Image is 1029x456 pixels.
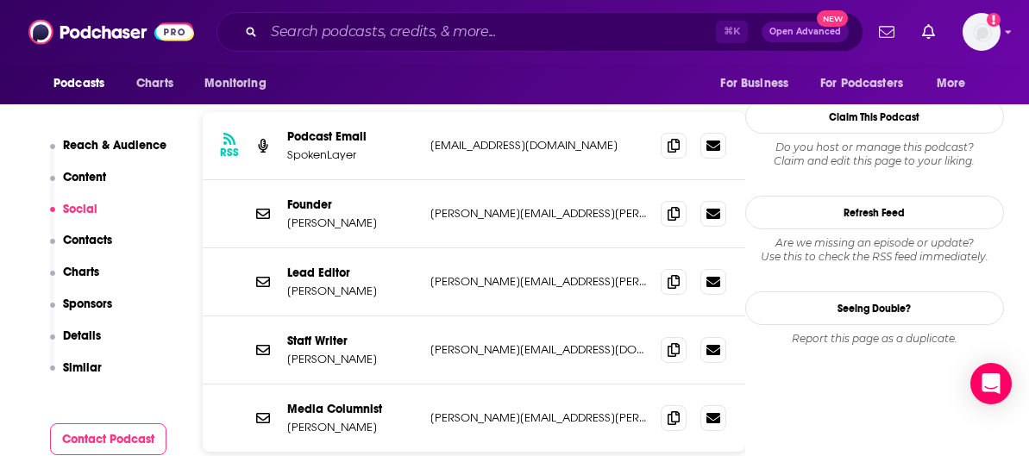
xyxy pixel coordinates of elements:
[745,291,1004,325] a: Seeing Double?
[287,197,417,212] p: Founder
[220,146,239,159] h3: RSS
[963,13,1001,51] span: Logged in as KTMSseat4
[50,423,167,455] button: Contact Podcast
[430,410,647,425] p: [PERSON_NAME][EMAIL_ADDRESS][PERSON_NAME][DOMAIN_NAME]
[708,67,810,100] button: open menu
[769,28,841,36] span: Open Advanced
[720,72,788,96] span: For Business
[430,138,647,153] p: [EMAIL_ADDRESS][DOMAIN_NAME]
[287,129,417,144] p: Podcast Email
[53,72,104,96] span: Podcasts
[287,216,417,230] p: [PERSON_NAME]
[63,328,101,343] p: Details
[50,138,167,170] button: Reach & Audience
[216,12,863,52] div: Search podcasts, credits, & more...
[204,72,266,96] span: Monitoring
[63,170,106,184] p: Content
[63,233,112,247] p: Contacts
[287,284,417,298] p: [PERSON_NAME]
[809,67,928,100] button: open menu
[745,141,1004,168] div: Claim and edit this page to your liking.
[264,18,716,46] input: Search podcasts, credits, & more...
[817,10,848,27] span: New
[872,17,901,47] a: Show notifications dropdown
[745,100,1004,134] button: Claim This Podcast
[63,360,102,375] p: Similar
[762,22,849,42] button: Open AdvancedNew
[820,72,903,96] span: For Podcasters
[937,72,966,96] span: More
[192,67,288,100] button: open menu
[50,360,103,392] button: Similar
[430,206,647,221] p: [PERSON_NAME][EMAIL_ADDRESS][PERSON_NAME][DOMAIN_NAME]
[50,297,113,328] button: Sponsors
[50,233,113,265] button: Contacts
[716,21,748,43] span: ⌘ K
[745,196,1004,229] button: Refresh Feed
[63,202,97,216] p: Social
[963,13,1001,51] button: Show profile menu
[287,420,417,434] p: [PERSON_NAME]
[925,67,988,100] button: open menu
[41,67,127,100] button: open menu
[63,138,166,153] p: Reach & Audience
[50,170,107,202] button: Content
[430,342,647,357] p: [PERSON_NAME][EMAIL_ADDRESS][DOMAIN_NAME]
[430,274,647,289] p: [PERSON_NAME][EMAIL_ADDRESS][PERSON_NAME][DOMAIN_NAME]
[50,265,100,297] button: Charts
[28,16,194,48] img: Podchaser - Follow, Share and Rate Podcasts
[745,141,1004,154] span: Do you host or manage this podcast?
[125,67,184,100] a: Charts
[915,17,942,47] a: Show notifications dropdown
[287,147,417,162] p: SpokenLayer
[136,72,173,96] span: Charts
[987,13,1001,27] svg: Add a profile image
[50,328,102,360] button: Details
[287,265,417,280] p: Lead Editor
[745,236,1004,264] div: Are we missing an episode or update? Use this to check the RSS feed immediately.
[50,202,98,234] button: Social
[970,363,1012,404] div: Open Intercom Messenger
[63,265,99,279] p: Charts
[287,352,417,366] p: [PERSON_NAME]
[63,297,112,311] p: Sponsors
[287,402,417,416] p: Media Columnist
[287,334,417,348] p: Staff Writer
[963,13,1001,51] img: User Profile
[745,332,1004,346] div: Report this page as a duplicate.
